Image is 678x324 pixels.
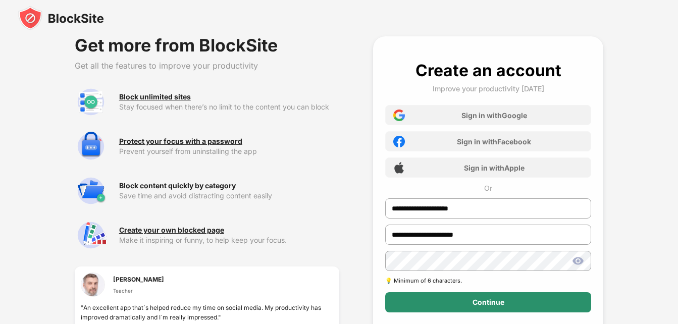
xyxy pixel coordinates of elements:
[385,277,591,284] div: 💡 Minimum of 6 characters.
[572,255,584,267] img: show-password.svg
[484,184,492,192] div: Or
[473,298,504,306] div: Continue
[464,164,525,172] div: Sign in with Apple
[75,61,339,71] div: Get all the features to improve your productivity
[119,182,236,190] div: Block content quickly by category
[75,219,107,251] img: premium-customize-block-page.svg
[75,86,107,118] img: premium-unlimited-blocklist.svg
[393,110,405,121] img: google-icon.png
[119,137,242,145] div: Protect your focus with a password
[113,275,164,284] div: [PERSON_NAME]
[119,103,339,111] div: Stay focused when there’s no limit to the content you can block
[119,226,224,234] div: Create your own blocked page
[119,236,339,244] div: Make it inspiring or funny, to help keep your focus.
[393,162,405,174] img: apple-icon.png
[81,303,333,322] div: "An excellent app that`s helped reduce my time on social media. My productivity has improved dram...
[415,61,561,80] div: Create an account
[81,273,105,297] img: testimonial-1.jpg
[433,84,544,93] div: Improve your productivity [DATE]
[457,137,531,146] div: Sign in with Facebook
[119,93,191,101] div: Block unlimited sites
[75,36,339,55] div: Get more from BlockSite
[18,6,104,30] img: blocksite-icon-black.svg
[461,111,527,120] div: Sign in with Google
[119,192,339,200] div: Save time and avoid distracting content easily
[75,130,107,163] img: premium-password-protection.svg
[119,147,339,155] div: Prevent yourself from uninstalling the app
[113,287,164,295] div: Teacher
[75,175,107,207] img: premium-category.svg
[393,136,405,147] img: facebook-icon.png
